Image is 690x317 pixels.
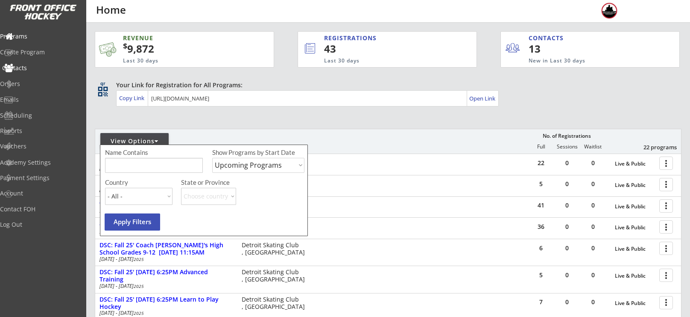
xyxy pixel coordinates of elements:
[659,269,673,282] button: more_vert
[615,246,655,252] div: Live & Public
[615,204,655,210] div: Live & Public
[659,296,673,309] button: more_vert
[528,160,554,166] div: 22
[580,202,606,208] div: 0
[324,34,437,42] div: REGISTRATIONS
[659,220,673,234] button: more_vert
[99,284,230,289] div: [DATE] - [DATE]
[469,92,496,104] a: Open Link
[554,224,580,230] div: 0
[99,220,233,228] div: 8U Future Stars [DATE]-[DATE]
[580,224,606,230] div: 0
[580,299,606,305] div: 0
[242,242,309,256] div: Detroit Skating Club , [GEOGRAPHIC_DATA]
[580,181,606,187] div: 0
[554,245,580,251] div: 0
[540,133,593,139] div: No. of Registrations
[659,199,673,213] button: more_vert
[105,213,160,231] button: Apply Filters
[99,311,230,316] div: [DATE] - [DATE]
[615,300,655,306] div: Live & Public
[580,160,606,166] div: 0
[119,94,146,102] div: Copy Link
[99,229,230,234] div: Sep [DATE]
[615,161,655,167] div: Live & Public
[615,273,655,279] div: Live & Public
[580,144,605,150] div: Waitlist
[105,179,172,186] div: Country
[99,199,233,207] div: 6U Future Stars [DATE]-[DATE]
[580,272,606,278] div: 0
[105,149,172,156] div: Name Contains
[529,34,567,42] div: CONTACTS
[324,41,448,56] div: 43
[554,299,580,305] div: 0
[97,81,108,86] div: qr
[99,178,233,185] div: DSC: Fall 25' [DATE] 5:10PM
[134,283,144,289] em: 2025
[123,41,127,51] sup: $
[528,181,554,187] div: 5
[100,137,169,145] div: View Options
[181,179,303,186] div: State or Province
[99,166,230,171] div: [DATE] - [DATE]
[659,242,673,255] button: more_vert
[99,157,233,164] div: DSC: Fall 25' [DATE] 5:10PM
[2,65,79,71] div: Contacts
[99,242,233,256] div: DSC: Fall 25' Coach [PERSON_NAME]'s High School Grades 9-12 [DATE] 11:15AM
[469,95,496,102] div: Open Link
[99,187,230,192] div: [DATE] - [DATE]
[659,178,673,191] button: more_vert
[99,257,230,262] div: [DATE] - [DATE]
[528,299,554,305] div: 7
[554,272,580,278] div: 0
[554,144,580,150] div: Sessions
[659,157,673,170] button: more_vert
[554,202,580,208] div: 0
[324,57,441,65] div: Last 30 days
[615,182,655,188] div: Live & Public
[134,310,144,316] em: 2025
[632,143,677,151] div: 22 programs
[528,272,554,278] div: 5
[528,245,554,251] div: 6
[554,160,580,166] div: 0
[242,269,309,283] div: Detroit Skating Club , [GEOGRAPHIC_DATA]
[99,208,230,213] div: Sep [DATE]
[134,256,144,262] em: 2025
[99,269,233,283] div: DSC: Fall 25' [DATE] 6:25PM Advanced Training
[529,57,640,65] div: New in Last 30 days
[123,57,232,65] div: Last 30 days
[123,41,247,56] div: 9,872
[528,144,554,150] div: Full
[242,296,309,311] div: Detroit Skating Club , [GEOGRAPHIC_DATA]
[554,181,580,187] div: 0
[528,224,554,230] div: 36
[580,245,606,251] div: 0
[528,202,554,208] div: 41
[529,41,581,56] div: 13
[116,81,655,89] div: Your Link for Registration for All Programs:
[123,34,232,42] div: REVENUE
[212,149,303,156] div: Show Programs by Start Date
[99,296,233,311] div: DSC: Fall 25' [DATE] 6:25PM Learn to Play Hockey
[96,85,109,98] button: qr_code
[615,225,655,231] div: Live & Public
